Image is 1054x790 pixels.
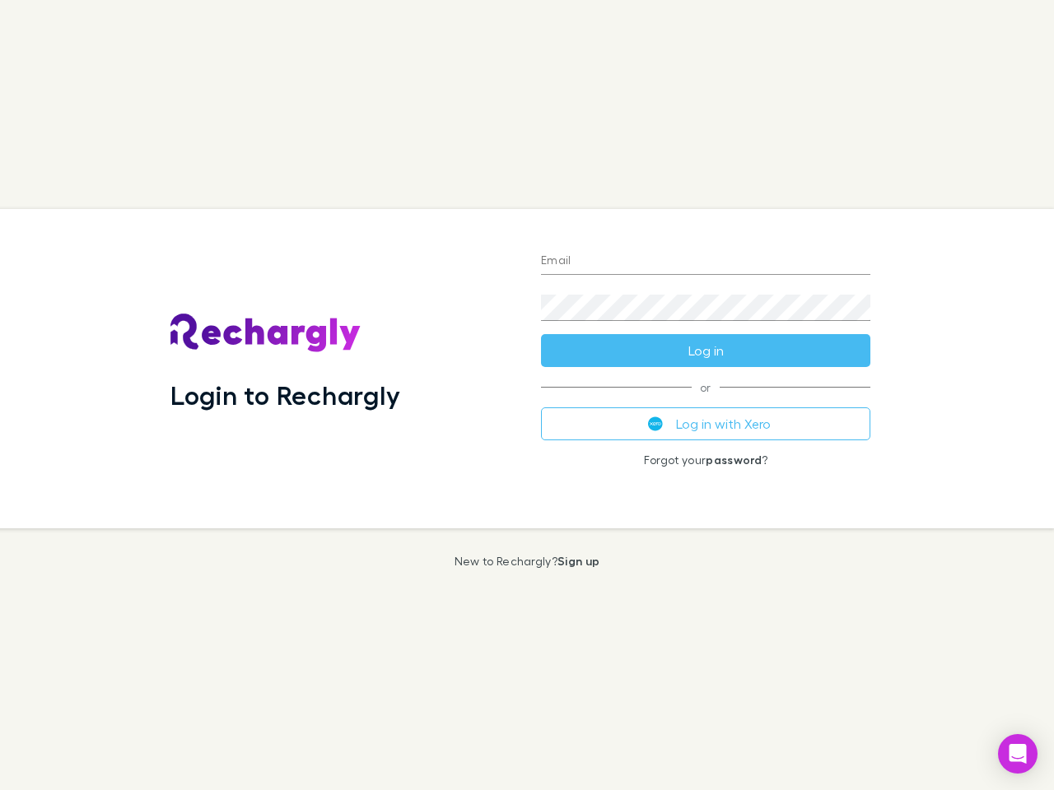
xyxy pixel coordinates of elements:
img: Xero's logo [648,416,663,431]
img: Rechargly's Logo [170,314,361,353]
span: or [541,387,870,388]
p: New to Rechargly? [455,555,600,568]
a: password [706,453,762,467]
div: Open Intercom Messenger [998,734,1038,774]
p: Forgot your ? [541,453,870,467]
button: Log in [541,334,870,367]
a: Sign up [557,554,599,568]
h1: Login to Rechargly [170,379,400,411]
button: Log in with Xero [541,407,870,440]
